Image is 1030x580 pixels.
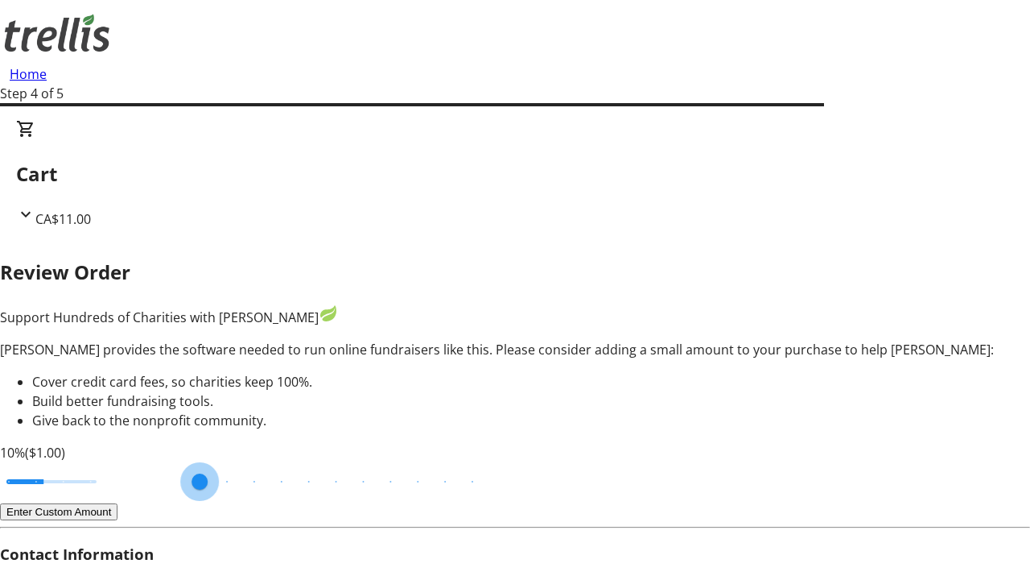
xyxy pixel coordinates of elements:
[16,159,1014,188] h2: Cart
[35,210,91,228] span: CA$11.00
[32,391,1030,411] li: Build better fundraising tools.
[32,372,1030,391] li: Cover credit card fees, so charities keep 100%.
[32,411,1030,430] li: Give back to the nonprofit community.
[16,119,1014,229] div: CartCA$11.00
